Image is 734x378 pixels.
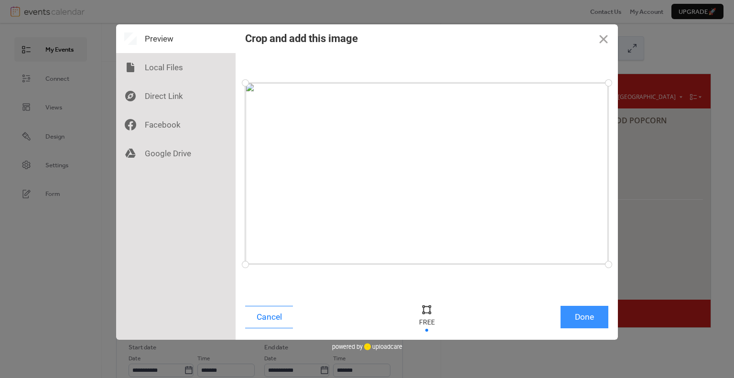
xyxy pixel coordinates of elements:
div: powered by [332,340,402,354]
div: Preview [116,24,236,53]
div: Crop and add this image [245,32,358,44]
div: Direct Link [116,82,236,110]
div: Google Drive [116,139,236,168]
button: Cancel [245,306,293,328]
div: Facebook [116,110,236,139]
a: uploadcare [363,343,402,350]
button: Close [589,24,618,53]
button: Done [561,306,608,328]
div: Local Files [116,53,236,82]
